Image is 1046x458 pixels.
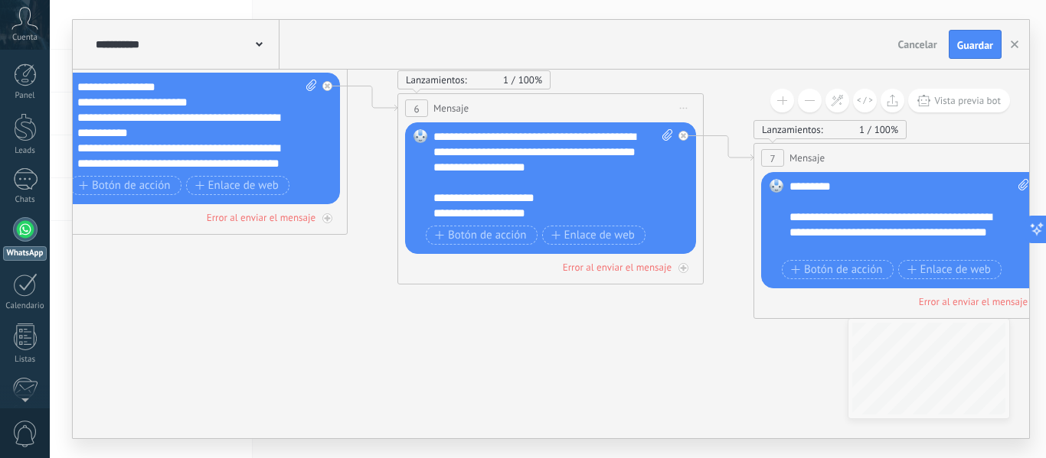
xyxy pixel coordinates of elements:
[195,180,279,192] span: Enlace de web
[3,195,47,205] div: Chats
[791,264,883,276] span: Botón de acción
[518,73,542,86] span: 100%
[406,73,467,86] span: Lanzamientos:
[762,123,823,136] span: Lanzamientos:
[70,176,181,195] button: Botón de acción
[782,260,894,279] button: Botón de acción
[908,89,1010,112] button: Vista previa bot
[859,123,874,136] span: 1
[3,246,47,261] div: WhatsApp
[770,152,775,165] span: 7
[3,355,47,365] div: Listas
[919,295,1028,308] div: Error al enviar el mensaje
[3,146,47,156] div: Leads
[892,33,943,56] button: Cancelar
[563,261,672,274] div: Error al enviar el mensaje
[551,229,635,242] span: Enlace de web
[934,94,1001,107] span: Vista previa bot
[207,211,315,224] div: Error al enviar el mensaje
[3,301,47,311] div: Calendario
[542,226,646,245] button: Enlace de web
[898,260,1002,279] button: Enlace de web
[949,30,1002,59] button: Guardar
[79,180,171,192] span: Botón de acción
[3,91,47,101] div: Panel
[898,37,937,51] span: Cancelar
[503,73,518,86] span: 1
[12,33,38,43] span: Cuenta
[186,176,289,195] button: Enlace de web
[426,226,538,245] button: Botón de acción
[907,264,991,276] span: Enlace de web
[435,229,527,242] span: Botón de acción
[433,101,469,115] span: Mensaje
[874,123,898,136] span: 100%
[957,40,993,50] span: Guardar
[413,102,419,115] span: 6
[789,151,825,165] span: Mensaje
